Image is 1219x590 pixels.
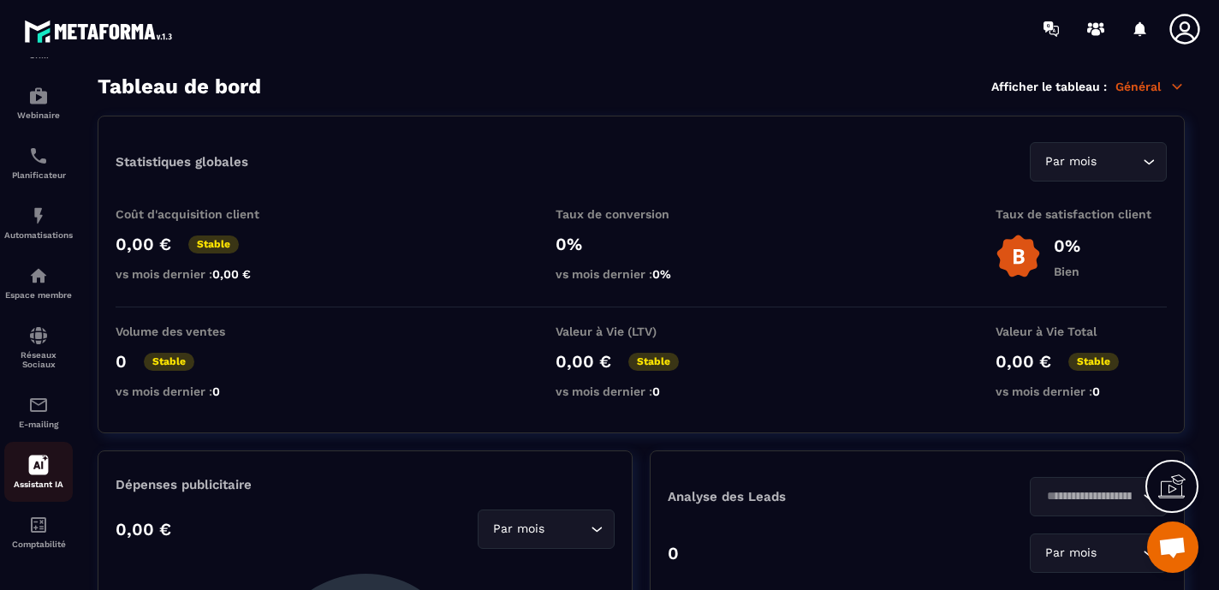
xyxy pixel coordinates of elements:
p: 0% [1054,235,1080,256]
p: 0,00 € [116,234,171,254]
p: 0,00 € [556,351,611,372]
img: email [28,395,49,415]
p: Réseaux Sociaux [4,350,73,369]
img: automations [28,206,49,226]
p: Dépenses publicitaire [116,477,615,492]
div: Ouvrir le chat [1147,521,1198,573]
img: automations [28,86,49,106]
p: Afficher le tableau : [991,80,1107,93]
p: E-mailing [4,420,73,429]
p: Stable [144,353,194,371]
p: Valeur à Vie (LTV) [556,325,727,338]
p: Valeur à Vie Total [996,325,1167,338]
p: Stable [188,235,239,253]
div: Search for option [478,510,615,549]
p: Webinaire [4,110,73,120]
img: accountant [28,515,49,535]
p: Analyse des Leads [668,489,918,504]
a: schedulerschedulerPlanificateur [4,133,73,193]
a: accountantaccountantComptabilité [4,502,73,562]
p: Statistiques globales [116,154,248,170]
a: social-networksocial-networkRéseaux Sociaux [4,313,73,382]
a: automationsautomationsAutomatisations [4,193,73,253]
a: Assistant IA [4,442,73,502]
a: automationsautomationsWebinaire [4,73,73,133]
span: 0,00 € [212,267,251,281]
p: Taux de satisfaction client [996,207,1167,221]
p: Coût d'acquisition client [116,207,287,221]
p: 0,00 € [996,351,1051,372]
p: 0 [116,351,127,372]
p: vs mois dernier : [556,384,727,398]
div: Search for option [1030,533,1167,573]
p: vs mois dernier : [556,267,727,281]
p: Planificateur [4,170,73,180]
input: Search for option [1041,487,1139,506]
img: logo [24,15,178,47]
span: 0 [212,384,220,398]
p: Bien [1054,265,1080,278]
span: Par mois [1041,544,1100,563]
span: 0 [652,384,660,398]
p: vs mois dernier : [996,384,1167,398]
img: scheduler [28,146,49,166]
p: Volume des ventes [116,325,287,338]
input: Search for option [548,520,586,539]
input: Search for option [1100,544,1139,563]
input: Search for option [1100,152,1139,171]
p: vs mois dernier : [116,384,287,398]
a: emailemailE-mailing [4,382,73,442]
img: social-network [28,325,49,346]
p: Général [1115,79,1185,94]
p: Stable [1068,353,1119,371]
div: Search for option [1030,477,1167,516]
span: 0% [652,267,671,281]
a: automationsautomationsEspace membre [4,253,73,313]
h3: Tableau de bord [98,74,261,98]
img: b-badge-o.b3b20ee6.svg [996,234,1041,279]
p: Espace membre [4,290,73,300]
span: Par mois [489,520,548,539]
p: 0,00 € [116,519,171,539]
img: automations [28,265,49,286]
p: Stable [628,353,679,371]
span: 0 [1092,384,1100,398]
p: 0 [668,543,679,563]
span: Par mois [1041,152,1100,171]
p: vs mois dernier : [116,267,287,281]
p: Automatisations [4,230,73,240]
p: Comptabilité [4,539,73,549]
p: 0% [556,234,727,254]
p: Taux de conversion [556,207,727,221]
div: Search for option [1030,142,1167,182]
p: Assistant IA [4,480,73,489]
